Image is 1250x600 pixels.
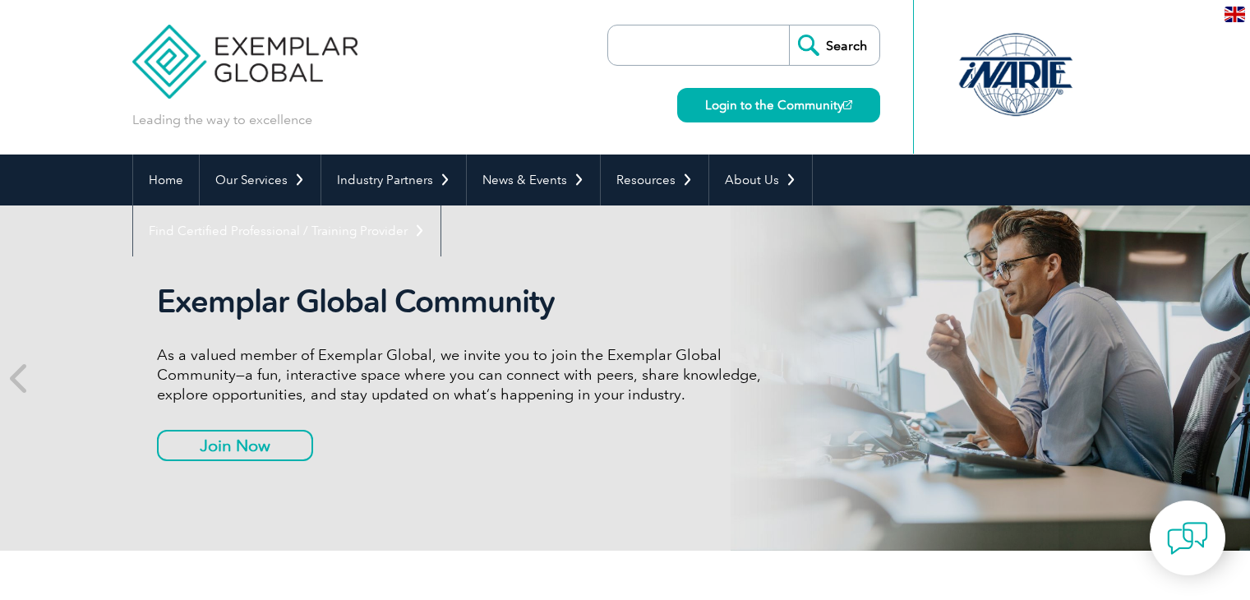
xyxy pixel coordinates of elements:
img: contact-chat.png [1167,518,1208,559]
a: Resources [601,155,708,205]
a: Join Now [157,430,313,461]
a: News & Events [467,155,600,205]
a: Our Services [200,155,321,205]
img: open_square.png [843,100,852,109]
p: As a valued member of Exemplar Global, we invite you to join the Exemplar Global Community—a fun,... [157,345,773,404]
a: Find Certified Professional / Training Provider [133,205,440,256]
h2: Exemplar Global Community [157,283,773,321]
a: About Us [709,155,812,205]
p: Leading the way to excellence [132,111,312,129]
a: Home [133,155,199,205]
input: Search [789,25,879,65]
a: Login to the Community [677,88,880,122]
img: en [1225,7,1245,22]
a: Industry Partners [321,155,466,205]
